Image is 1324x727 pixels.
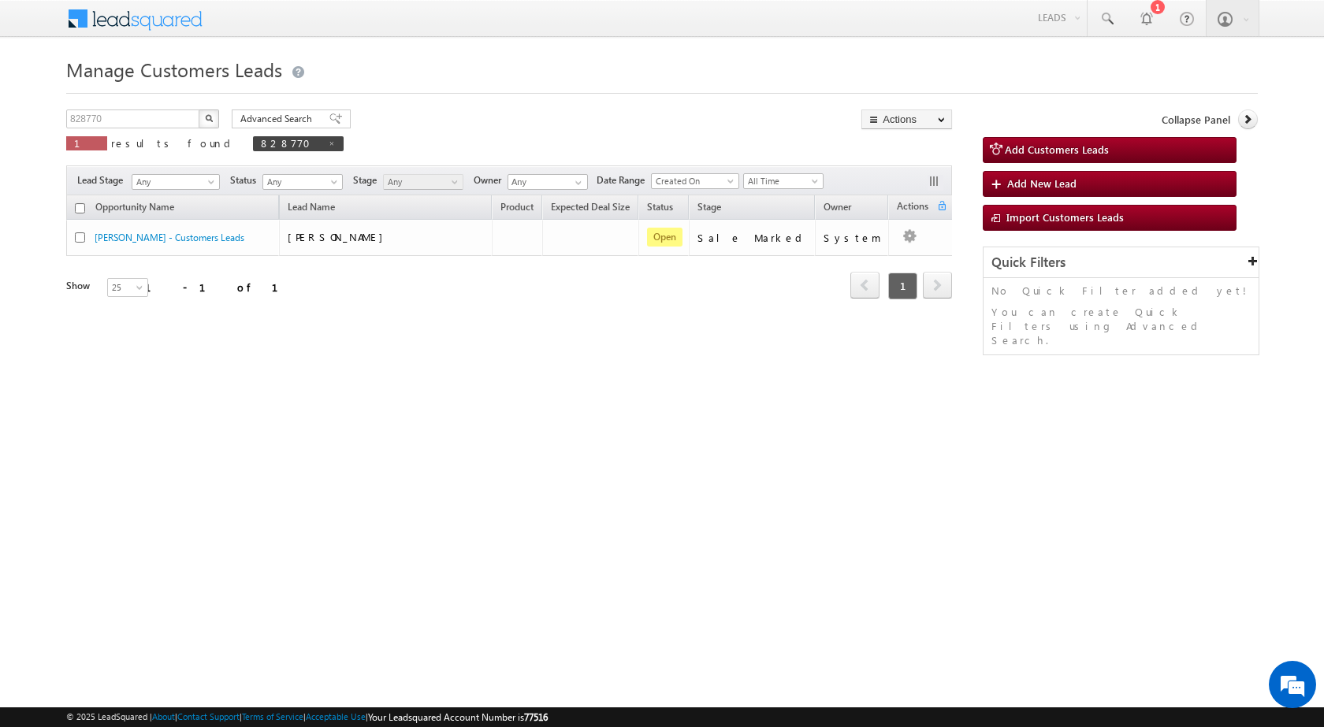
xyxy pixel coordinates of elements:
[77,173,129,187] span: Lead Stage
[567,175,586,191] a: Show All Items
[888,273,917,299] span: 1
[132,174,220,190] a: Any
[152,711,175,721] a: About
[597,173,651,187] span: Date Range
[132,175,214,189] span: Any
[262,174,343,190] a: Any
[923,273,952,299] a: next
[263,175,338,189] span: Any
[242,711,303,721] a: Terms of Service
[647,228,682,247] span: Open
[240,112,317,126] span: Advanced Search
[889,198,936,218] span: Actions
[690,198,729,219] a: Stage
[75,203,85,213] input: Check all records
[288,230,391,243] span: [PERSON_NAME]
[1006,210,1124,224] span: Import Customers Leads
[551,201,630,213] span: Expected Deal Size
[95,201,174,213] span: Opportunity Name
[230,173,262,187] span: Status
[861,109,952,129] button: Actions
[524,711,548,723] span: 77516
[474,173,508,187] span: Owner
[697,231,808,245] div: Sale Marked
[205,114,213,122] img: Search
[984,247,1259,278] div: Quick Filters
[500,201,534,213] span: Product
[1162,113,1230,127] span: Collapse Panel
[639,198,681,219] a: Status
[824,201,851,213] span: Owner
[261,136,320,150] span: 828770
[744,174,819,188] span: All Time
[384,175,459,189] span: Any
[66,710,548,725] span: © 2025 LeadSquared | | | | |
[66,57,282,82] span: Manage Customers Leads
[991,284,1251,298] p: No Quick Filter added yet!
[353,173,383,187] span: Stage
[1005,143,1109,156] span: Add Customers Leads
[111,136,236,150] span: results found
[145,278,297,296] div: 1 - 1 of 1
[177,711,240,721] a: Contact Support
[508,174,588,190] input: Type to Search
[1007,176,1077,190] span: Add New Lead
[306,711,366,721] a: Acceptable Use
[108,280,150,295] span: 25
[74,136,99,150] span: 1
[543,198,638,219] a: Expected Deal Size
[95,232,244,243] a: [PERSON_NAME] - Customers Leads
[850,272,880,299] span: prev
[107,278,148,297] a: 25
[850,273,880,299] a: prev
[991,305,1251,347] p: You can create Quick Filters using Advanced Search.
[66,279,95,293] div: Show
[383,174,463,190] a: Any
[923,272,952,299] span: next
[280,198,343,219] span: Lead Name
[368,711,548,723] span: Your Leadsquared Account Number is
[743,173,824,189] a: All Time
[651,173,739,189] a: Created On
[824,231,881,245] div: System
[87,198,182,219] a: Opportunity Name
[697,201,721,213] span: Stage
[652,174,734,188] span: Created On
